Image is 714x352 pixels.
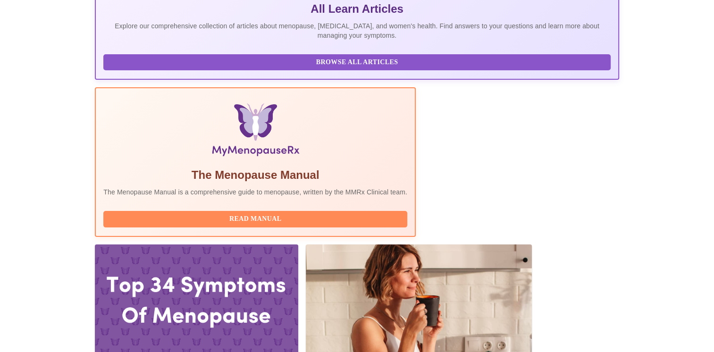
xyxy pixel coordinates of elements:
[103,21,610,40] p: Explore our comprehensive collection of articles about menopause, [MEDICAL_DATA], and women's hea...
[103,211,407,227] button: Read Manual
[103,1,610,17] h5: All Learn Articles
[103,187,407,197] p: The Menopause Manual is a comprehensive guide to menopause, written by the MMRx Clinical team.
[103,58,613,66] a: Browse All Articles
[103,214,410,222] a: Read Manual
[103,168,407,183] h5: The Menopause Manual
[113,57,601,68] span: Browse All Articles
[113,213,398,225] span: Read Manual
[103,54,610,71] button: Browse All Articles
[151,103,359,160] img: Menopause Manual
